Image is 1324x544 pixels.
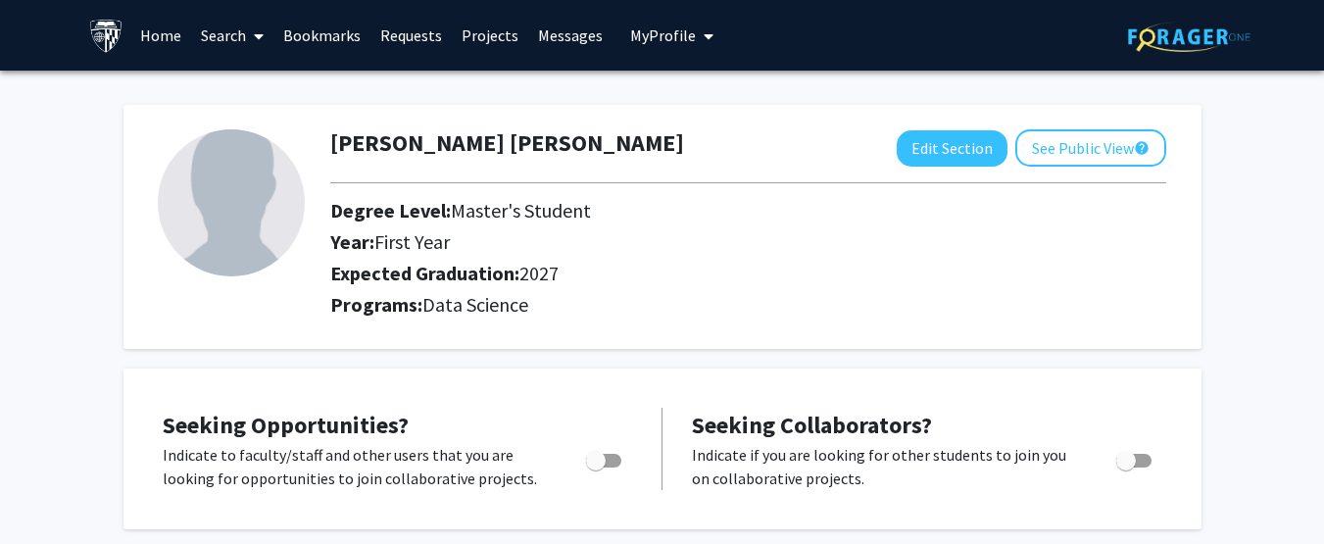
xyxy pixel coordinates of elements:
[130,1,191,70] a: Home
[15,456,83,529] iframe: Chat
[330,262,998,285] h2: Expected Graduation:
[163,410,409,440] span: Seeking Opportunities?
[330,199,998,223] h2: Degree Level:
[1134,136,1150,160] mat-icon: help
[330,230,998,254] h2: Year:
[163,443,549,490] p: Indicate to faculty/staff and other users that you are looking for opportunities to join collabor...
[452,1,528,70] a: Projects
[374,229,450,254] span: First Year
[451,198,591,223] span: Master's Student
[191,1,273,70] a: Search
[692,443,1079,490] p: Indicate if you are looking for other students to join you on collaborative projects.
[422,292,528,317] span: Data Science
[578,443,632,472] div: Toggle
[897,130,1007,167] button: Edit Section
[519,261,559,285] span: 2027
[330,293,1166,317] h2: Programs:
[330,129,684,158] h1: [PERSON_NAME] [PERSON_NAME]
[89,19,123,53] img: Johns Hopkins University Logo
[370,1,452,70] a: Requests
[630,25,696,45] span: My Profile
[273,1,370,70] a: Bookmarks
[1128,22,1250,52] img: ForagerOne Logo
[1108,443,1162,472] div: Toggle
[692,410,932,440] span: Seeking Collaborators?
[158,129,305,276] img: Profile Picture
[1015,129,1166,167] button: See Public View
[528,1,613,70] a: Messages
